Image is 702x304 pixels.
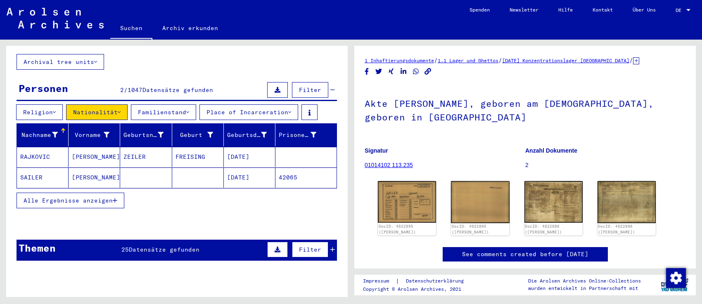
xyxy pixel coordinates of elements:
[224,147,275,167] mat-cell: [DATE]
[387,66,396,77] button: Share on Xing
[365,162,413,168] a: 01014102 113.235
[227,131,267,139] div: Geburtsdatum
[152,18,228,38] a: Archiv erkunden
[498,57,502,64] span: /
[16,104,63,120] button: Religion
[524,181,583,223] img: 001.jpg
[227,128,277,141] div: Geburtsdatum
[175,131,213,139] div: Geburt‏
[292,242,328,257] button: Filter
[399,66,408,77] button: Share on LinkedIn
[399,277,474,285] a: Datenschutzerklärung
[434,57,438,64] span: /
[172,147,224,167] mat-cell: FREISING
[363,285,474,293] p: Copyright © Arolsen Archives, 2021
[129,246,199,253] span: Datensätze gefunden
[120,86,124,94] span: 2
[279,131,316,139] div: Prisoner #
[72,128,120,141] div: Vorname
[20,128,68,141] div: Nachname
[292,82,328,98] button: Filter
[224,167,275,188] mat-cell: [DATE]
[528,277,641,285] p: Die Arolsen Archives Online-Collections
[17,193,124,208] button: Alle Ergebnisse anzeigen
[528,285,641,292] p: wurden entwickelt in Partnerschaft mit
[123,128,173,141] div: Geburtsname
[363,277,474,285] div: |
[598,224,635,234] a: DocID: 4622896 ([PERSON_NAME])
[299,86,321,94] span: Filter
[412,66,420,77] button: Share on WhatsApp
[72,131,109,139] div: Vorname
[175,128,223,141] div: Geburt‏
[666,268,685,288] div: Zustimmung ändern
[69,123,120,146] mat-header-cell: Vorname
[120,123,172,146] mat-header-cell: Geburtsname
[19,81,68,96] div: Personen
[66,104,128,120] button: Nationalität
[123,131,163,139] div: Geburtsname
[375,66,383,77] button: Share on Twitter
[502,57,629,64] a: [DATE] Konzentrationslager [GEOGRAPHIC_DATA]
[172,123,224,146] mat-header-cell: Geburt‏
[299,246,321,253] span: Filter
[275,167,337,188] mat-cell: 42065
[17,147,69,167] mat-cell: RAJKOVIC
[120,147,172,167] mat-cell: ZEILER
[24,197,113,204] span: Alle Ergebnisse anzeigen
[110,18,152,40] a: Suchen
[451,181,509,223] img: 002.jpg
[525,224,562,234] a: DocID: 4622896 ([PERSON_NAME])
[20,131,58,139] div: Nachname
[131,104,196,120] button: Familienstand
[379,224,416,234] a: DocID: 4622895 ([PERSON_NAME])
[659,274,690,295] img: yv_logo.png
[676,7,685,13] span: DE
[142,86,213,94] span: Datensätze gefunden
[7,8,104,28] img: Arolsen_neg.svg
[363,277,396,285] a: Impressum
[438,57,498,64] a: 1.1 Lager und Ghettos
[424,66,432,77] button: Copy link
[365,57,434,64] a: 1 Inhaftierungsdokumente
[224,123,275,146] mat-header-cell: Geburtsdatum
[666,268,686,288] img: Zustimmung ändern
[128,86,142,94] span: 1047
[275,123,337,146] mat-header-cell: Prisoner #
[19,240,56,255] div: Themen
[629,57,633,64] span: /
[525,161,685,170] p: 2
[363,66,371,77] button: Share on Facebook
[462,250,588,259] a: See comments created before [DATE]
[69,147,120,167] mat-cell: [PERSON_NAME]
[17,123,69,146] mat-header-cell: Nachname
[279,128,327,141] div: Prisoner #
[121,246,129,253] span: 25
[365,147,388,154] b: Signatur
[124,86,128,94] span: /
[452,224,489,234] a: DocID: 4622895 ([PERSON_NAME])
[598,181,656,223] img: 002.jpg
[199,104,298,120] button: Place of Incarceration
[525,147,577,154] b: Anzahl Dokumente
[378,181,436,223] img: 001.jpg
[365,85,685,134] h1: Akte [PERSON_NAME], geboren am [DEMOGRAPHIC_DATA], geboren in [GEOGRAPHIC_DATA]
[17,54,104,70] button: Archival tree units
[17,167,69,188] mat-cell: SAILER
[69,167,120,188] mat-cell: [PERSON_NAME]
